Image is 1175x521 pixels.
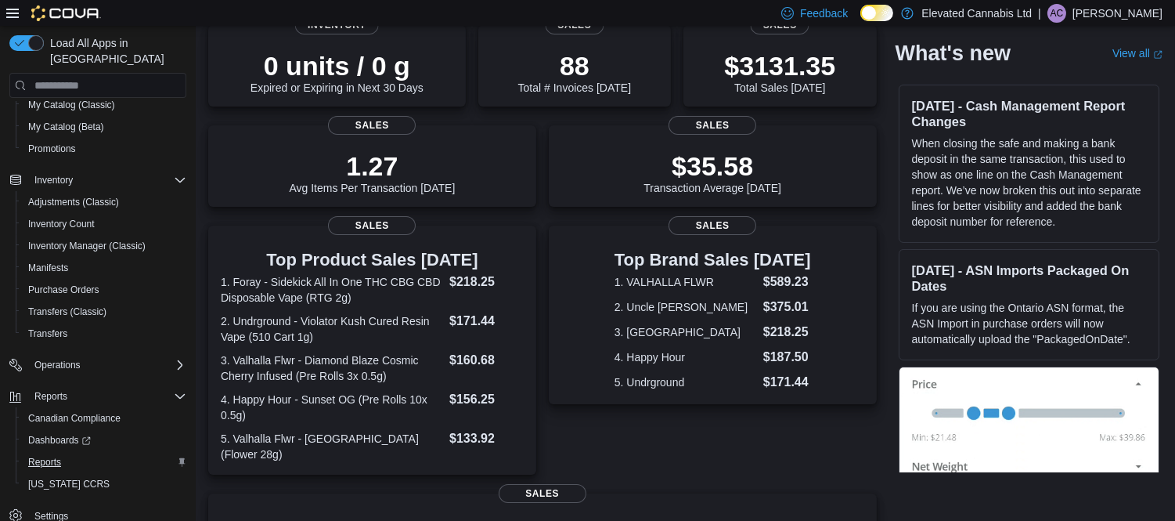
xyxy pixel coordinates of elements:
span: Manifests [22,259,186,277]
dt: 2. Uncle [PERSON_NAME] [615,299,757,315]
span: Load All Apps in [GEOGRAPHIC_DATA] [44,35,186,67]
span: Sales [499,484,586,503]
span: Manifests [28,262,68,274]
p: | [1038,4,1041,23]
dd: $171.44 [449,312,524,331]
dd: $375.01 [763,298,811,317]
a: [US_STATE] CCRS [22,475,116,494]
span: Canadian Compliance [22,409,186,428]
dd: $218.25 [449,273,524,291]
p: When closing the safe and making a bank deposit in the same transaction, this used to show as one... [912,136,1146,230]
span: Dark Mode [860,21,861,22]
dt: 5. Undrground [615,374,757,390]
button: Transfers [16,323,193,345]
span: Inventory Count [22,215,186,233]
span: Operations [34,359,81,371]
button: Reports [3,385,193,407]
button: Purchase Orders [16,279,193,301]
span: Sales [669,116,756,135]
a: Manifests [22,259,74,277]
dd: $589.23 [763,273,811,291]
div: Expired or Expiring in Next 30 Days [250,50,424,94]
button: Inventory Count [16,213,193,235]
dd: $187.50 [763,348,811,367]
span: Inventory [28,171,186,190]
span: Purchase Orders [22,280,186,299]
a: Inventory Count [22,215,101,233]
dd: $171.44 [763,373,811,392]
button: Canadian Compliance [16,407,193,429]
div: Ashley Carter [1047,4,1066,23]
button: Operations [28,356,87,374]
span: My Catalog (Classic) [22,96,186,114]
span: Inventory Count [28,218,95,230]
span: Reports [28,456,61,469]
a: View allExternal link [1112,47,1162,60]
button: Inventory Manager (Classic) [16,235,193,257]
h3: [DATE] - ASN Imports Packaged On Dates [912,262,1146,294]
span: My Catalog (Beta) [28,121,104,133]
dd: $156.25 [449,390,524,409]
h2: What's new [896,41,1011,66]
button: Inventory [28,171,79,190]
h3: [DATE] - Cash Management Report Changes [912,98,1146,129]
span: Adjustments (Classic) [22,193,186,212]
dt: 2. Undrground - Violator Kush Cured Resin Vape (510 Cart 1g) [221,313,443,345]
button: Adjustments (Classic) [16,191,193,213]
button: [US_STATE] CCRS [16,473,193,495]
span: Transfers [28,327,67,340]
dt: 3. Valhalla Flwr - Diamond Blaze Cosmic Cherry Infused (Pre Rolls 3x 0.5g) [221,353,443,384]
dd: $160.68 [449,351,524,370]
dt: 4. Happy Hour - Sunset OG (Pre Rolls 10x 0.5g) [221,392,443,423]
span: Operations [28,356,186,374]
span: Inventory Manager (Classic) [22,237,186,255]
a: My Catalog (Classic) [22,96,121,114]
img: Cova [31,5,101,21]
button: Operations [3,354,193,376]
button: My Catalog (Beta) [16,116,193,138]
span: Sales [669,216,756,235]
span: Purchase Orders [28,284,99,296]
button: My Catalog (Classic) [16,94,193,116]
a: Transfers (Classic) [22,302,113,321]
p: Elevated Cannabis Ltd [921,4,1032,23]
span: Dashboards [28,434,91,447]
a: Dashboards [16,429,193,451]
button: Reports [28,387,74,406]
div: Avg Items Per Transaction [DATE] [289,150,455,194]
span: Reports [28,387,186,406]
span: Inventory Manager (Classic) [28,240,146,252]
span: My Catalog (Beta) [22,118,186,136]
a: Canadian Compliance [22,409,127,428]
p: If you are using the Ontario ASN format, the ASN Import in purchase orders will now automatically... [912,300,1146,347]
span: Promotions [22,139,186,158]
button: Reports [16,451,193,473]
button: Inventory [3,169,193,191]
a: Purchase Orders [22,280,106,299]
div: Total Sales [DATE] [724,50,835,94]
span: Dashboards [22,431,186,450]
span: Sales [328,216,416,235]
span: Reports [34,390,67,403]
dt: 1. VALHALLA FLWR [615,274,757,290]
a: Transfers [22,324,74,343]
a: Inventory Manager (Classic) [22,237,152,255]
span: Feedback [800,5,848,21]
span: [US_STATE] CCRS [28,478,110,490]
dt: 5. Valhalla Flwr - [GEOGRAPHIC_DATA] (Flower 28g) [221,431,443,462]
div: Transaction Average [DATE] [643,150,781,194]
h3: Top Product Sales [DATE] [221,251,524,270]
a: Promotions [22,139,82,158]
dd: $133.92 [449,429,524,448]
span: Canadian Compliance [28,412,121,425]
button: Manifests [16,257,193,279]
span: Transfers [22,324,186,343]
span: Adjustments (Classic) [28,196,119,208]
button: Transfers (Classic) [16,301,193,323]
svg: External link [1153,49,1162,59]
button: Promotions [16,138,193,160]
dd: $218.25 [763,323,811,342]
span: Sales [328,116,416,135]
span: Transfers (Classic) [22,302,186,321]
a: My Catalog (Beta) [22,118,110,136]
